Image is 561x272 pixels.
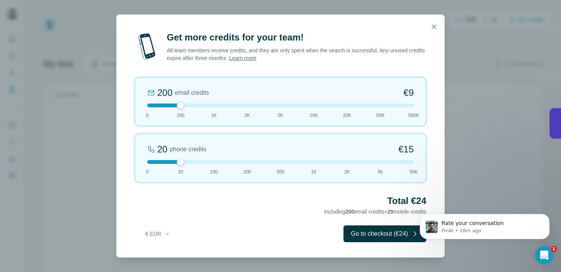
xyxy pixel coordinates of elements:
a: Learn more [229,55,256,61]
span: email credits [175,88,209,97]
span: 20K [343,112,351,119]
span: 0 [146,168,149,175]
span: 2K [244,112,250,119]
span: 200 [177,112,184,119]
span: phone credits [170,145,206,154]
span: 1 [551,246,557,252]
button: Go to checkout (€24) [343,225,426,242]
span: 500 [277,168,284,175]
span: 0 [146,112,149,119]
span: 500K [408,112,419,119]
span: 5K [278,112,284,119]
span: 50K [376,112,384,119]
span: €9 [403,87,414,99]
button: € EUR [140,227,176,241]
h2: Total €24 [135,195,426,207]
iframe: Intercom live chat [535,246,553,264]
span: 20 [387,209,393,215]
span: Including email credits + mobile credits [324,209,426,215]
span: 50K [409,168,418,175]
span: 2K [344,168,350,175]
span: €15 [398,143,414,155]
p: All team members receive credits, and they are only spent when the search is successful. Any unus... [167,47,426,62]
div: 20 [157,143,168,155]
span: 5K [377,168,383,175]
img: mobile-phone [135,31,159,62]
span: 200 [243,168,251,175]
span: 100 [210,168,218,175]
iframe: Intercom notifications message [408,198,561,251]
div: 200 [157,87,172,99]
span: 1K [311,168,317,175]
span: 200 [345,209,354,215]
span: 20 [178,168,183,175]
span: 1K [211,112,217,119]
span: 10K [310,112,318,119]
